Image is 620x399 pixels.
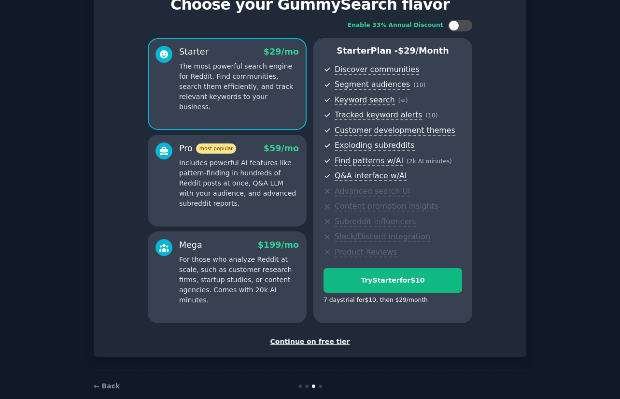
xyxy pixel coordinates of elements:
span: Exploding subreddits [335,141,414,151]
span: Tracked keyword alerts [335,110,422,120]
p: For those who analyze Reddit at scale, such as customer research firms, startup studios, or conte... [179,255,299,305]
div: Continue on free tier [104,337,516,347]
div: Pro [179,142,236,155]
span: Content promotion insights [335,201,438,212]
span: ( 10 ) [413,82,425,88]
span: Q&A interface w/AI [335,171,407,181]
span: Product Reviews [335,247,397,257]
span: $ 29 /month [398,46,449,56]
span: Advanced search UI [335,186,410,197]
p: Starter Plan - [324,45,462,57]
span: ( 10 ) [425,112,437,119]
div: Starter [179,46,209,58]
a: ← Back [94,382,120,390]
span: Segment audiences [335,80,410,90]
span: Subreddit influencers [335,217,416,227]
button: TryStarterfor$10 [324,268,462,293]
span: ( 2k AI minutes ) [407,158,452,165]
span: $ 59 /mo [264,143,299,153]
span: Customer development themes [335,126,455,136]
span: Slack/Discord integration [335,232,430,242]
p: Includes powerful AI features like pattern-finding in hundreds of Reddit posts at once, Q&A LLM w... [179,158,299,209]
p: The most powerful search engine for Reddit. Find communities, search them efficiently, and track ... [179,61,299,112]
span: Find patterns w/AI [335,156,403,166]
span: ( ∞ ) [398,97,408,104]
span: Keyword search [335,95,395,105]
span: $ 199 /mo [258,240,299,250]
div: Mega [179,239,202,251]
div: Try Starter for $10 [324,275,462,285]
span: Discover communities [335,65,419,75]
div: Enable 33% Annual Discount [348,21,443,30]
div: 7 days trial for $10 , then $ 29 /month [324,296,428,305]
span: $ 29 /mo [264,47,299,57]
span: most popular [196,143,237,154]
